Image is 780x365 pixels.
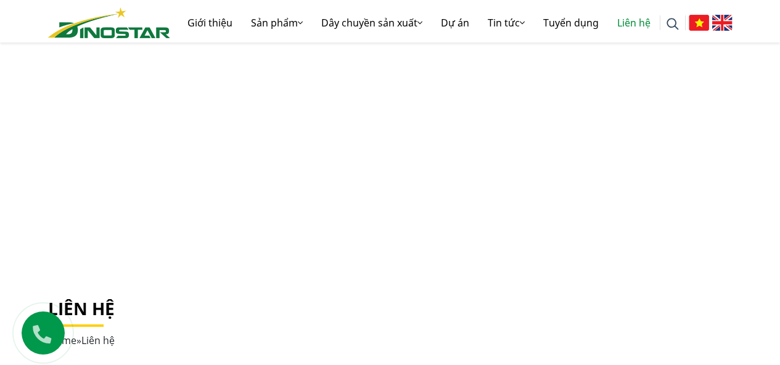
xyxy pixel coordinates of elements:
a: Dây chuyền sản xuất [312,3,432,42]
img: English [712,15,733,31]
h1: Liên hệ [48,299,733,319]
a: Tuyển dụng [534,3,608,42]
span: » [48,334,115,347]
a: Tin tức [478,3,534,42]
a: Sản phẩm [242,3,312,42]
a: Giới thiệu [178,3,242,42]
img: Tiếng Việt [689,15,709,31]
img: search [667,18,679,30]
span: Liên hệ [81,334,115,347]
a: Dự án [432,3,478,42]
img: logo [48,7,170,38]
a: Liên hệ [608,3,660,42]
